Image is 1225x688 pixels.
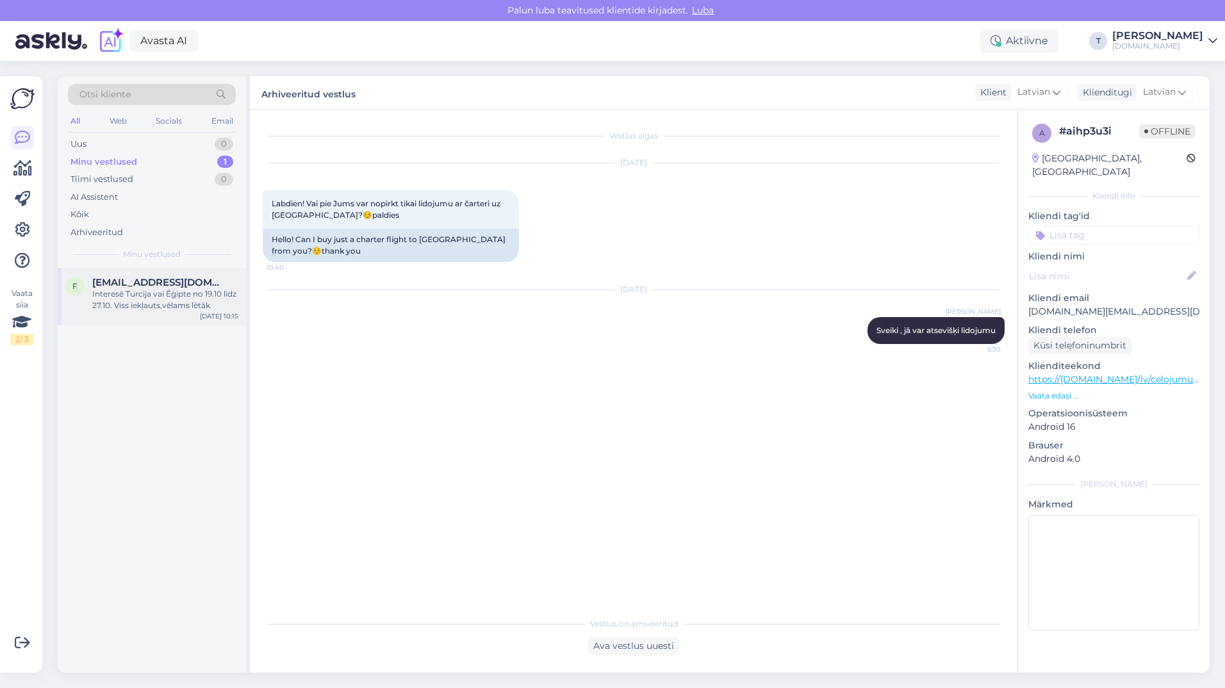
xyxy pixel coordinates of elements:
img: explore-ai [97,28,124,54]
label: Arhiveeritud vestlus [261,84,356,101]
div: All [68,113,83,129]
span: Luba [688,4,718,16]
div: Tiimi vestlused [70,173,133,186]
div: Kliendi info [1028,190,1199,202]
div: Küsi telefoninumbrit [1028,337,1131,354]
p: [DOMAIN_NAME][EMAIL_ADDRESS][DOMAIN_NAME] [1028,305,1199,318]
div: # aihp3u3i [1059,124,1139,139]
p: Kliendi tag'id [1028,209,1199,223]
div: Vaata siia [10,288,33,345]
p: Android 4.0 [1028,452,1199,466]
div: AI Assistent [70,191,118,204]
span: frembergsmartins@gmail.com [92,277,226,288]
div: Interesē Turcija vai Ēģipte no 19.10 līdz 27.10. Viss iekļauts,vēlams lētāk [92,288,238,311]
div: Hello! Can I buy just a charter flight to [GEOGRAPHIC_DATA] from you?☺️thank you [263,229,519,262]
span: [PERSON_NAME] [946,307,1001,316]
div: Uus [70,138,86,151]
span: f [72,281,78,291]
input: Lisa nimi [1029,269,1185,283]
div: [DATE] 10:15 [200,311,238,321]
div: Klient [975,86,1007,99]
p: Operatsioonisüsteem [1028,407,1199,420]
div: 1 [217,156,233,168]
div: Minu vestlused [70,156,137,168]
div: Web [107,113,129,129]
div: 0 [215,138,233,151]
div: [PERSON_NAME] [1028,479,1199,490]
span: Minu vestlused [123,249,181,260]
div: Vestlus algas [263,130,1005,142]
div: Kõik [70,208,89,221]
div: Email [209,113,236,129]
div: T [1089,32,1107,50]
div: 0 [215,173,233,186]
div: Aktiivne [980,29,1058,53]
div: [GEOGRAPHIC_DATA], [GEOGRAPHIC_DATA] [1032,152,1187,179]
div: Socials [153,113,185,129]
span: a [1039,128,1045,138]
div: 2 / 3 [10,334,33,345]
p: Vaata edasi ... [1028,390,1199,402]
p: Brauser [1028,439,1199,452]
p: Märkmed [1028,498,1199,511]
div: Klienditugi [1078,86,1132,99]
p: Kliendi nimi [1028,250,1199,263]
span: Sveiki , jā var atsevišķi lidojumu [876,325,996,335]
div: [DATE] [263,284,1005,295]
a: Avasta AI [129,30,198,52]
div: [DATE] [263,157,1005,168]
span: Labdien! Vai pie Jums var nopirkt tikai lidojumu ar čarteri uz [GEOGRAPHIC_DATA]?☺️paldies [272,199,502,220]
span: 10:40 [267,263,315,272]
input: Lisa tag [1028,225,1199,245]
p: Kliendi telefon [1028,324,1199,337]
p: Android 16 [1028,420,1199,434]
p: Klienditeekond [1028,359,1199,373]
a: [PERSON_NAME][DOMAIN_NAME] [1112,31,1217,51]
span: Otsi kliente [79,88,131,101]
div: [PERSON_NAME] [1112,31,1203,41]
span: Latvian [1143,85,1176,99]
span: Offline [1139,124,1196,138]
div: Arhiveeritud [70,226,123,239]
div: Ava vestlus uuesti [588,637,679,655]
span: Latvian [1017,85,1050,99]
div: [DOMAIN_NAME] [1112,41,1203,51]
span: Vestlus on arhiveeritud [590,618,678,630]
p: Kliendi email [1028,291,1199,305]
span: 8:30 [953,345,1001,354]
img: Askly Logo [10,86,35,111]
